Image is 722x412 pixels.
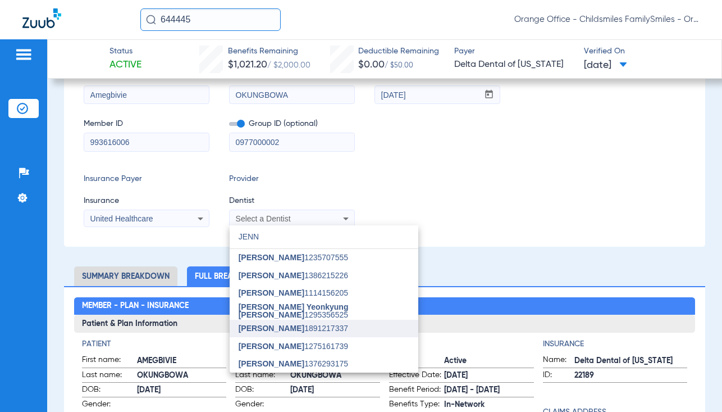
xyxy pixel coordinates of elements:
[239,303,409,319] span: 1295356525
[666,358,722,412] iframe: Chat Widget
[239,271,348,279] span: 1386215226
[239,271,304,280] span: [PERSON_NAME]
[239,324,304,333] span: [PERSON_NAME]
[239,302,349,319] span: [PERSON_NAME] Yeonkyung [PERSON_NAME]
[239,342,348,350] span: 1275161739
[239,342,304,351] span: [PERSON_NAME]
[239,324,348,332] span: 1891217337
[239,253,304,262] span: [PERSON_NAME]
[239,253,348,261] span: 1235707555
[239,288,304,297] span: [PERSON_NAME]
[230,225,418,248] input: dropdown search
[239,360,348,368] span: 1376293175
[239,289,348,297] span: 1114156205
[239,359,304,368] span: [PERSON_NAME]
